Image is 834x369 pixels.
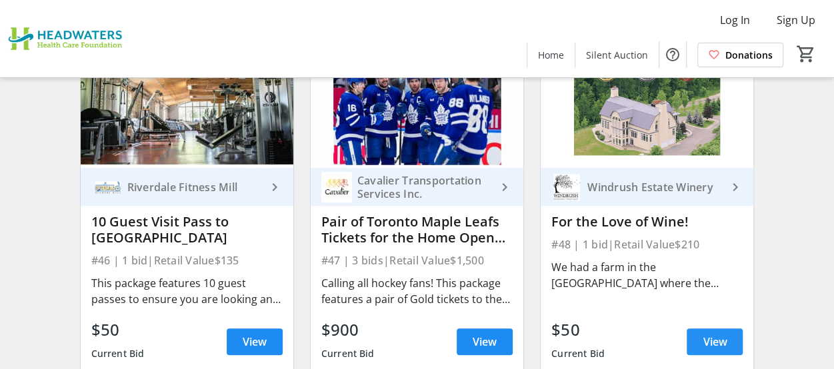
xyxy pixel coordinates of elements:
a: View [227,328,283,355]
div: $900 [321,318,375,342]
div: Cavalier Transportation Services Inc. [352,174,497,200]
div: #47 | 3 bids | Retail Value $1,500 [321,251,513,270]
div: $50 [551,318,605,342]
div: Pair of Toronto Maple Leafs Tickets for the Home Opener, and Hotel Stay! [321,214,513,246]
mat-icon: keyboard_arrow_right [267,179,283,195]
div: Current Bid [551,342,605,366]
div: Windrush Estate Winery [582,181,727,194]
a: Silent Auction [575,43,659,67]
a: Home [527,43,575,67]
div: #48 | 1 bid | Retail Value $210 [551,235,743,254]
div: #46 | 1 bid | Retail Value $135 [91,251,283,270]
div: Riverdale Fitness Mill [122,181,267,194]
button: Log In [709,9,761,31]
span: Home [538,48,564,62]
img: 10 Guest Visit Pass to Riverdale Fitness Mill [81,49,293,169]
div: 10 Guest Visit Pass to [GEOGRAPHIC_DATA] [91,214,283,246]
span: Silent Auction [586,48,648,62]
img: Windrush Estate Winery [551,172,582,202]
a: Cavalier Transportation Services Inc.Cavalier Transportation Services Inc. [311,168,523,206]
span: Donations [725,48,773,62]
a: Riverdale Fitness MillRiverdale Fitness Mill [81,168,293,206]
div: Calling all hockey fans! This package features a pair of Gold tickets to the Toronto Maple Leafs ... [321,275,513,307]
button: Cart [794,42,818,66]
img: Riverdale Fitness Mill [91,172,122,202]
img: Cavalier Transportation Services Inc. [321,172,352,202]
div: Current Bid [321,342,375,366]
a: Windrush Estate WineryWindrush Estate Winery [541,168,753,206]
a: View [457,328,513,355]
img: Headwaters Health Care Foundation's Logo [8,5,127,72]
div: Current Bid [91,342,145,366]
span: View [703,334,727,350]
div: This package features 10 guest passes to ensure you are looking and feeling your best! At [GEOGRA... [91,275,283,307]
a: View [687,328,743,355]
button: Sign Up [766,9,826,31]
button: Help [659,41,686,68]
span: View [243,334,267,350]
img: Pair of Toronto Maple Leafs Tickets for the Home Opener, and Hotel Stay! [311,49,523,169]
mat-icon: keyboard_arrow_right [727,179,743,195]
div: $50 [91,318,145,342]
div: We had a farm in the [GEOGRAPHIC_DATA] where the grapes grew wild. Its [PERSON_NAME] soil and dry... [551,259,743,291]
div: For the Love of Wine! [551,214,743,230]
mat-icon: keyboard_arrow_right [497,179,513,195]
span: Log In [720,12,750,28]
img: For the Love of Wine! [541,49,753,169]
span: Sign Up [777,12,815,28]
a: Donations [697,43,783,67]
span: View [473,334,497,350]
